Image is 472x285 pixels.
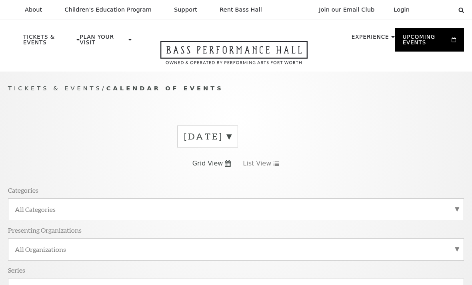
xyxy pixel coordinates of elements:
[80,34,126,50] p: Plan Your Visit
[8,226,82,234] p: Presenting Organizations
[8,266,25,274] p: Series
[220,6,262,13] p: Rent Bass Hall
[64,6,152,13] p: Children's Education Program
[243,159,271,168] span: List View
[8,186,38,194] p: Categories
[422,6,451,14] select: Select:
[8,85,102,92] span: Tickets & Events
[15,205,457,213] label: All Categories
[403,34,450,50] p: Upcoming Events
[352,34,389,44] p: Experience
[23,34,74,50] p: Tickets & Events
[184,130,231,143] label: [DATE]
[106,85,224,92] span: Calendar of Events
[192,159,223,168] span: Grid View
[8,84,464,94] p: /
[15,245,457,253] label: All Organizations
[174,6,197,13] p: Support
[25,6,42,13] p: About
